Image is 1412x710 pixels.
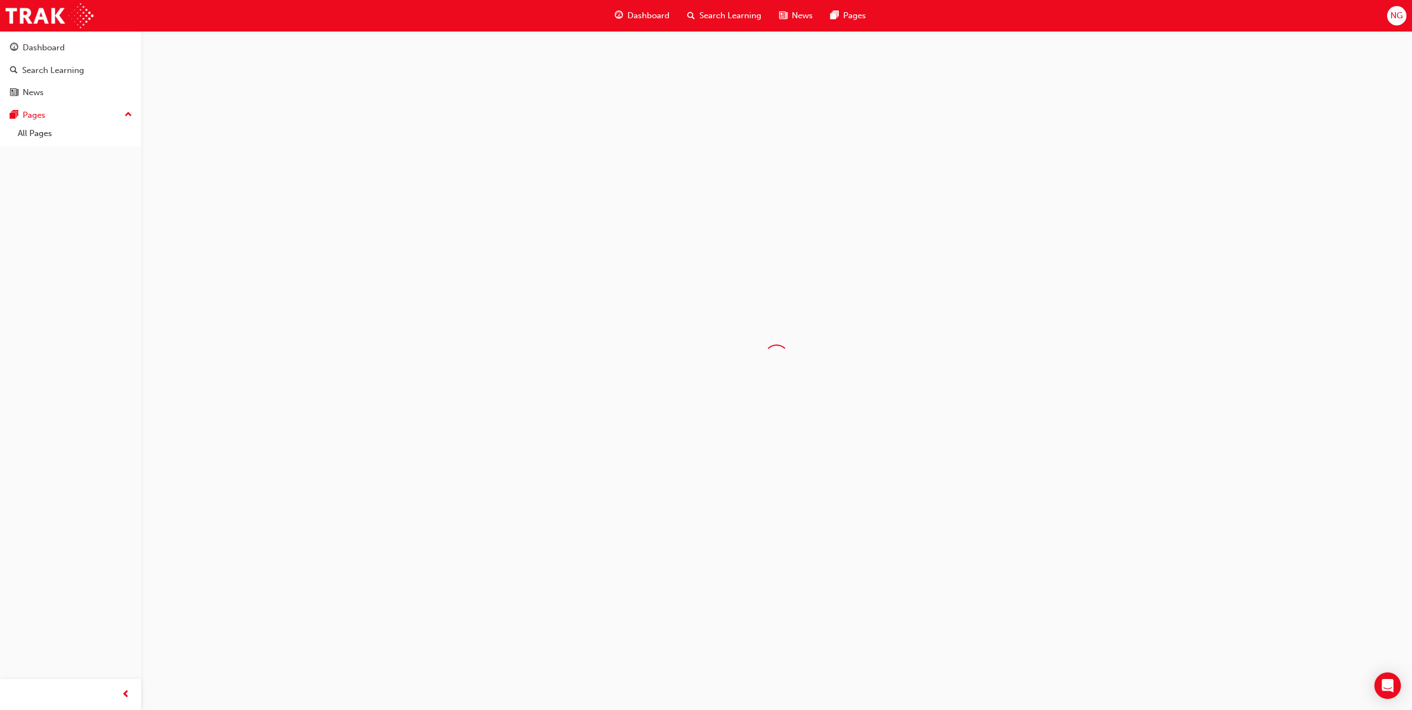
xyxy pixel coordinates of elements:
img: Trak [6,3,94,28]
span: search-icon [687,9,695,23]
div: Dashboard [23,41,65,54]
span: search-icon [10,66,18,76]
button: DashboardSearch LearningNews [4,35,137,105]
span: prev-icon [122,688,130,702]
span: guage-icon [10,43,18,53]
div: Search Learning [22,64,84,77]
a: All Pages [13,125,137,142]
span: Pages [843,9,866,22]
span: Dashboard [627,9,669,22]
button: Pages [4,105,137,126]
div: Open Intercom Messenger [1374,672,1401,699]
span: news-icon [10,88,18,98]
button: NG [1387,6,1406,25]
a: Dashboard [4,38,137,58]
a: pages-iconPages [822,4,875,27]
a: news-iconNews [770,4,822,27]
div: Pages [23,109,45,122]
span: news-icon [779,9,787,23]
span: Search Learning [699,9,761,22]
span: pages-icon [10,111,18,121]
span: guage-icon [615,9,623,23]
a: News [4,82,137,103]
span: NG [1390,9,1403,22]
a: search-iconSearch Learning [678,4,770,27]
span: News [792,9,813,22]
span: pages-icon [830,9,839,23]
a: Search Learning [4,60,137,81]
div: News [23,86,44,99]
a: guage-iconDashboard [606,4,678,27]
span: up-icon [124,108,132,122]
